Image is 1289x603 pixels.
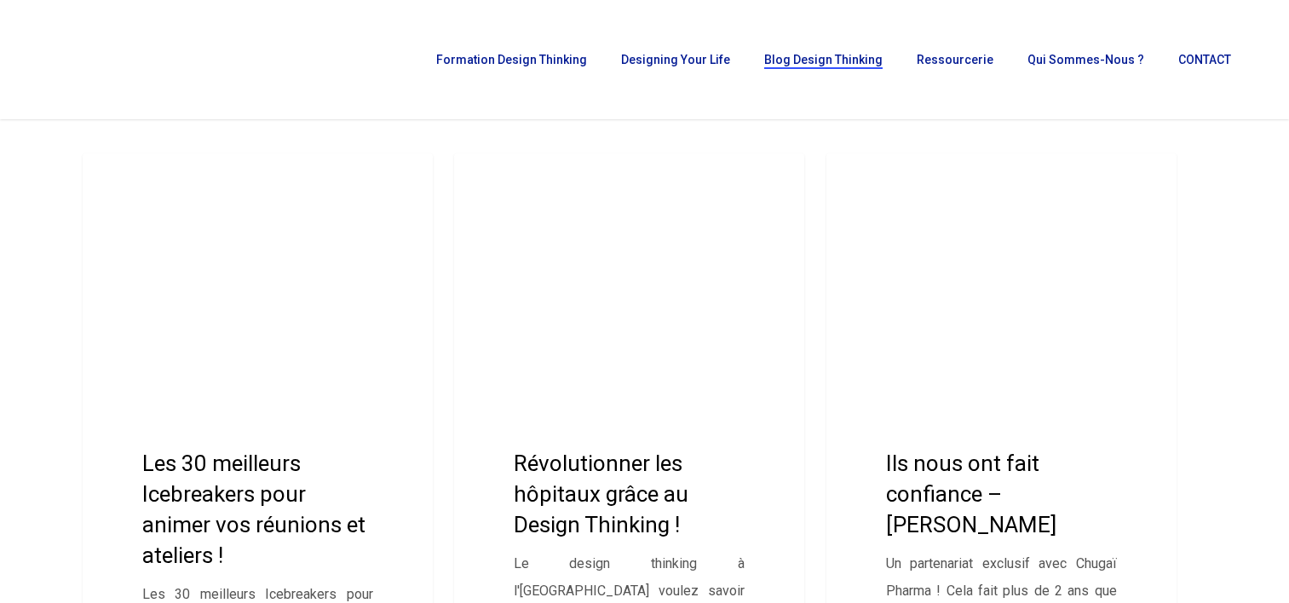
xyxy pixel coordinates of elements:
span: Blog Design Thinking [764,53,883,66]
a: Formation Design Thinking [428,54,596,66]
img: French Future Academy [24,26,204,94]
a: CONTACT [1170,54,1240,66]
span: Ressourcerie [917,53,993,66]
a: Designing Your Life [613,54,739,66]
span: Qui sommes-nous ? [1027,53,1144,66]
a: Etudes de cas [100,170,211,191]
span: Designing Your Life [621,53,730,66]
a: Etudes de cas [471,170,583,191]
a: Qui sommes-nous ? [1019,54,1153,66]
span: Formation Design Thinking [436,53,587,66]
a: Partenariat [843,170,933,191]
a: Blog Design Thinking [756,54,891,66]
span: CONTACT [1178,53,1231,66]
a: Ressourcerie [908,54,1002,66]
